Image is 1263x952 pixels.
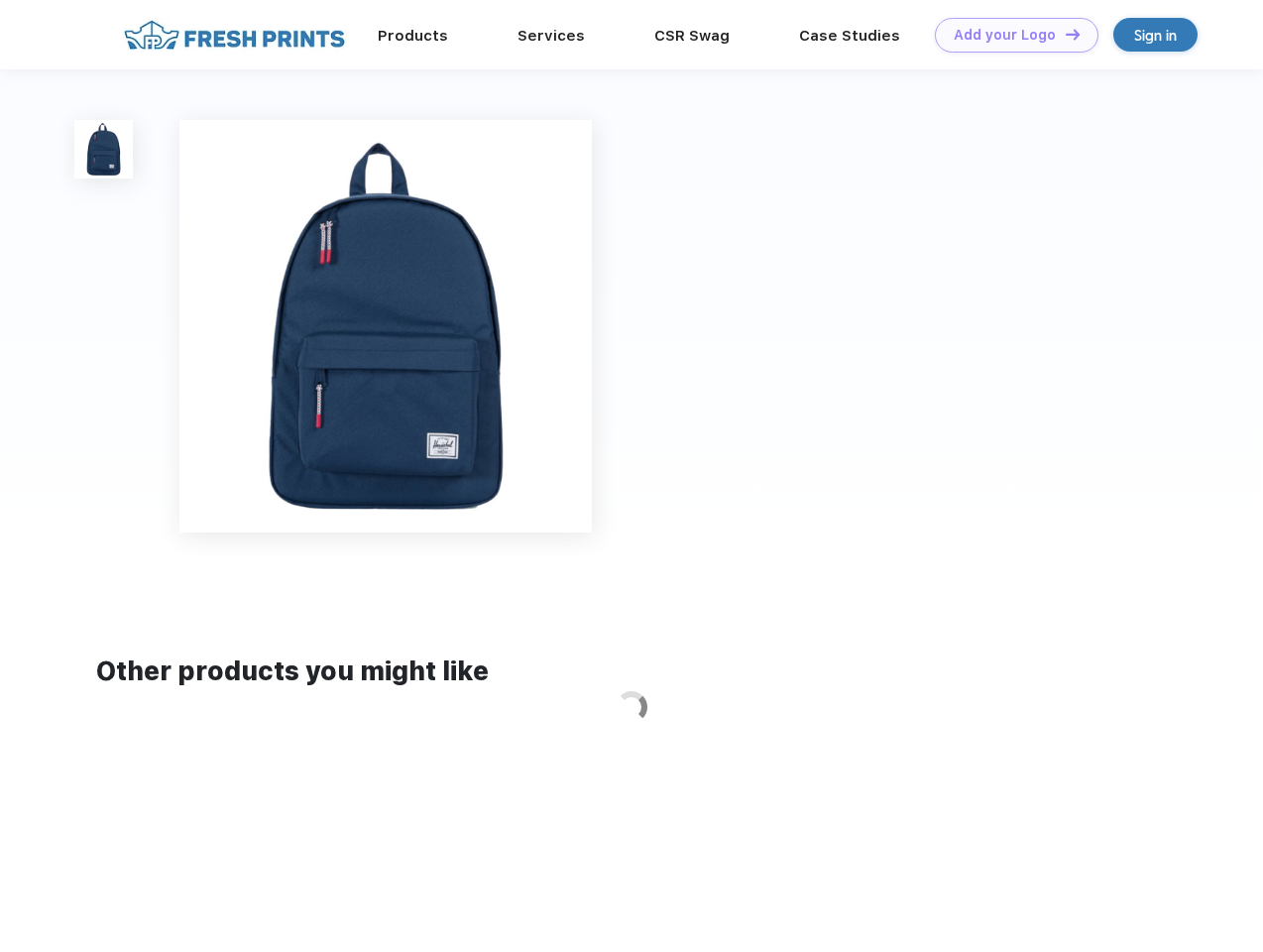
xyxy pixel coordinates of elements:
[954,27,1056,44] div: Add your Logo
[74,120,133,178] img: func=resize&h=100
[1113,18,1198,52] a: Sign in
[1134,24,1177,47] div: Sign in
[378,27,448,45] a: Products
[1066,29,1080,40] img: DT
[179,120,592,533] img: func=resize&h=640
[118,18,351,53] img: fo%20logo%202.webp
[96,653,1166,691] div: Other products you might like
